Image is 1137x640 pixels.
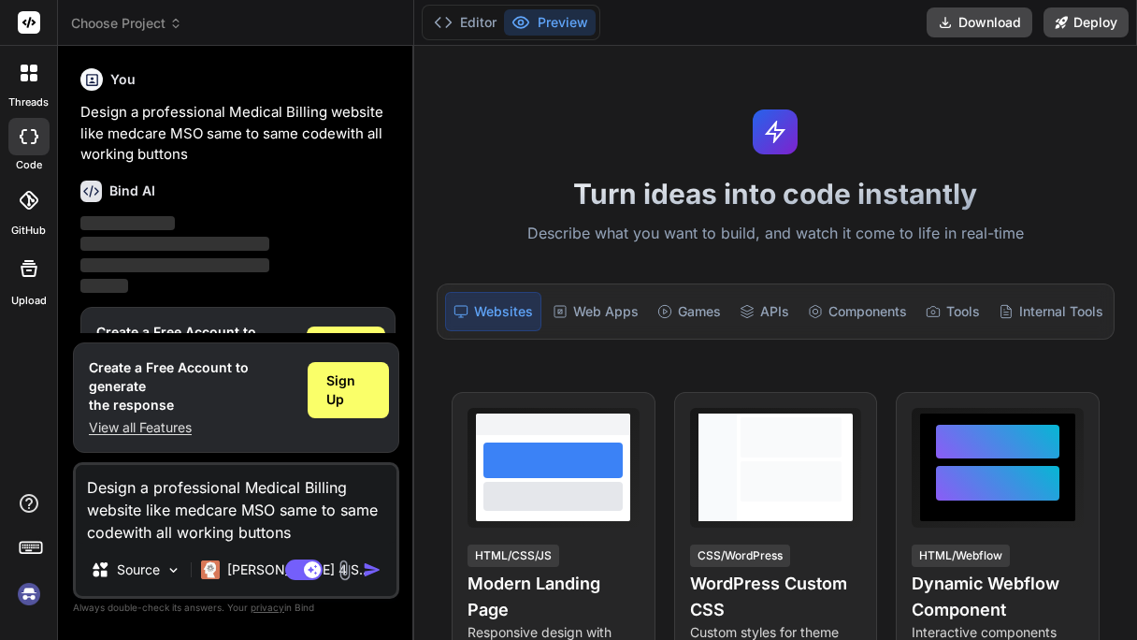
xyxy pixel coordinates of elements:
div: Websites [445,292,541,331]
p: Always double-check its answers. Your in Bind [73,599,399,617]
h6: Bind AI [109,182,155,200]
h1: Create a Free Account to generate the response [96,323,292,379]
h1: Create a Free Account to generate the response [89,358,293,415]
p: Design a professional Medical Billing website like medcare MSO same to same codewith all working ... [80,102,396,166]
label: code [16,157,42,173]
div: HTML/CSS/JS [468,545,559,567]
h4: WordPress Custom CSS [690,571,862,623]
button: Editor [426,9,504,36]
img: icon [363,560,381,579]
button: Deploy [1043,7,1129,37]
div: APIs [732,292,797,331]
div: Tools [918,292,987,331]
span: ‌ [80,216,175,230]
p: Source [117,560,160,579]
div: HTML/Webflow [912,545,1010,567]
h4: Dynamic Webflow Component [912,571,1084,623]
h1: Turn ideas into code instantly [425,177,1126,211]
span: ‌ [80,279,128,293]
span: ‌ [80,258,269,272]
button: Download [927,7,1032,37]
div: Internal Tools [991,292,1111,331]
label: Upload [11,293,47,309]
span: Sign Up [326,371,370,409]
img: attachment [334,560,355,581]
p: [PERSON_NAME] 4 S.. [227,560,367,579]
label: GitHub [11,223,46,239]
div: Components [800,292,914,331]
img: signin [13,578,45,610]
h4: Modern Landing Page [468,571,640,623]
button: Preview [504,9,596,36]
span: Choose Project [71,14,182,33]
span: privacy [251,602,284,613]
img: Pick Models [166,562,181,578]
h6: You [110,70,136,89]
div: CSS/WordPress [690,545,790,567]
span: ‌ [80,237,269,251]
div: Games [650,292,728,331]
textarea: Design a professional Medical Billing website like medcare MSO same to same codewith all working ... [76,465,396,544]
label: threads [8,95,49,110]
p: Describe what you want to build, and watch it come to life in real-time [425,222,1126,246]
div: Web Apps [545,292,646,331]
p: View all Features [89,418,293,437]
img: Claude 4 Sonnet [201,560,220,579]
